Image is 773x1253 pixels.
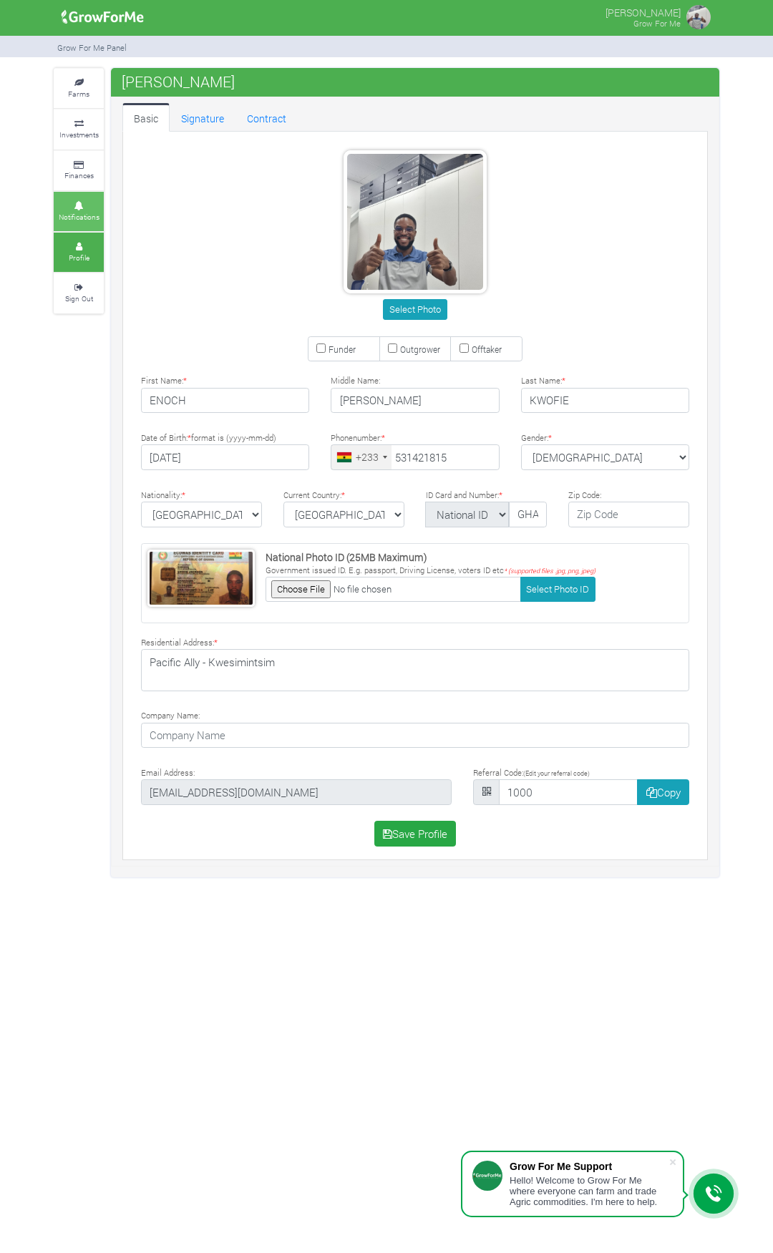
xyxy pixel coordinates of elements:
[509,502,547,527] input: ID Number
[331,445,392,469] div: Ghana (Gaana): +233
[170,103,235,132] a: Signature
[141,444,309,470] input: Type Date of Birth (YYYY-MM-DD)
[141,710,200,722] label: Company Name:
[568,489,601,502] label: Zip Code:
[118,67,238,96] span: [PERSON_NAME]
[510,1175,669,1207] div: Hello! Welcome to Grow For Me where everyone can farm and trade Agric commodities. I'm here to help.
[633,18,681,29] small: Grow For Me
[472,343,502,355] small: Offtaker
[141,767,195,779] label: Email Address:
[426,489,502,502] label: ID Card and Number:
[331,375,380,387] label: Middle Name:
[383,299,447,320] button: Select Photo
[235,103,298,132] a: Contract
[568,502,689,527] input: Zip Code
[57,3,149,31] img: growforme image
[520,577,595,602] button: Select Photo ID
[68,89,89,99] small: Farms
[64,170,94,180] small: Finances
[266,550,427,564] strong: National Photo ID (25MB Maximum)
[521,388,689,414] input: Last Name
[504,567,595,575] i: * (supported files .jpg, png, jpeg)
[521,432,552,444] label: Gender:
[141,388,309,414] input: First Name
[141,489,185,502] label: Nationality:
[65,293,93,303] small: Sign Out
[54,192,104,231] a: Notifications
[329,343,356,355] small: Funder
[473,767,590,779] label: Referral Code:
[141,432,276,444] label: Date of Birth: format is (yyyy-mm-dd)
[460,343,469,353] input: Offtaker
[141,637,218,649] label: Residential Address:
[606,3,681,20] p: [PERSON_NAME]
[54,273,104,313] a: Sign Out
[637,779,689,805] button: Copy
[54,69,104,108] a: Farms
[388,343,397,353] input: Outgrower
[510,1161,669,1172] div: Grow For Me Support
[684,3,713,31] img: growforme image
[54,151,104,190] a: Finances
[521,375,565,387] label: Last Name:
[374,821,457,847] button: Save Profile
[54,233,104,272] a: Profile
[141,723,689,749] input: Company Name
[283,489,345,502] label: Current Country:
[59,212,99,222] small: Notifications
[356,449,379,464] div: +233
[122,103,170,132] a: Basic
[400,343,440,355] small: Outgrower
[59,130,99,140] small: Investments
[331,432,385,444] label: Phonenumber:
[141,375,187,387] label: First Name:
[69,253,89,263] small: Profile
[141,649,689,691] textarea: Pacific Ally - Kwesimintsim
[54,109,104,149] a: Investments
[331,388,499,414] input: Middle Name
[266,565,595,577] p: Government issued ID. E.g. passport, Driving License, voters ID etc
[523,769,590,777] small: (Edit your referral code)
[331,444,499,470] input: Phone Number
[316,343,326,353] input: Funder
[57,42,127,53] small: Grow For Me Panel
